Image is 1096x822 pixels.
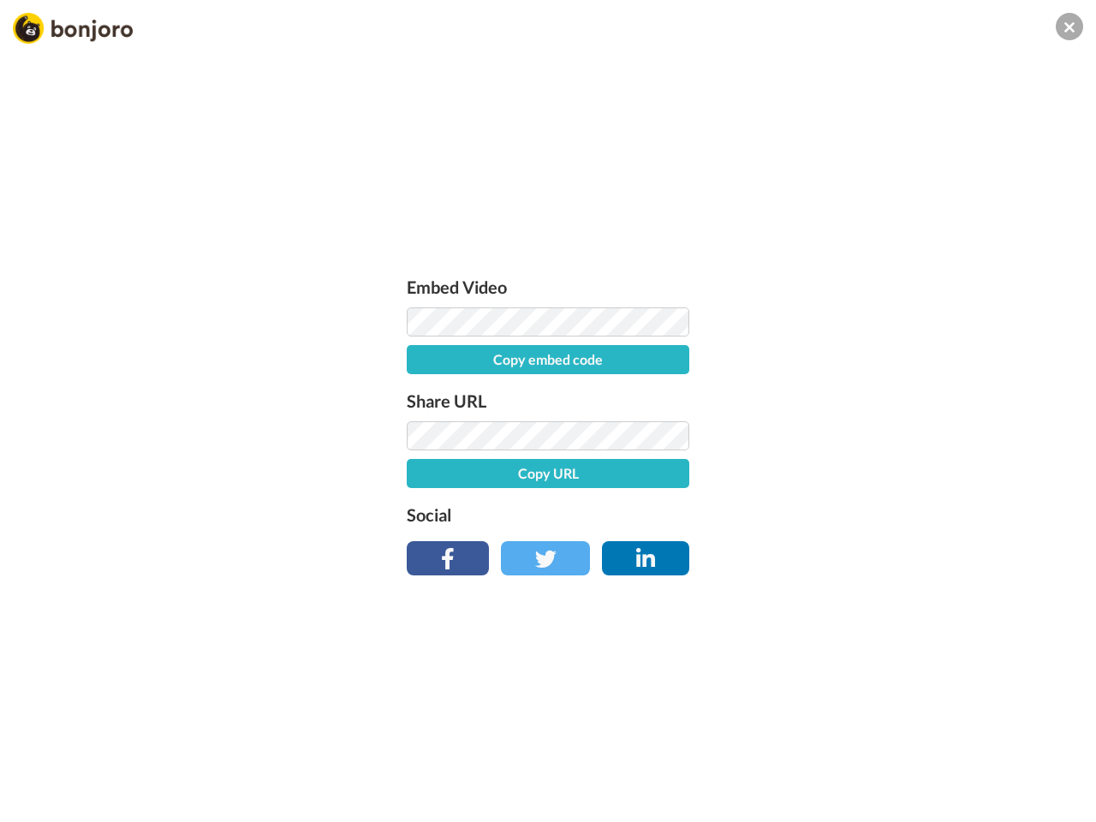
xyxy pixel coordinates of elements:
[407,459,689,488] button: Copy URL
[407,273,689,301] label: Embed Video
[407,387,689,414] label: Share URL
[13,13,133,44] img: Bonjoro Logo
[407,345,689,374] button: Copy embed code
[407,501,689,528] label: Social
